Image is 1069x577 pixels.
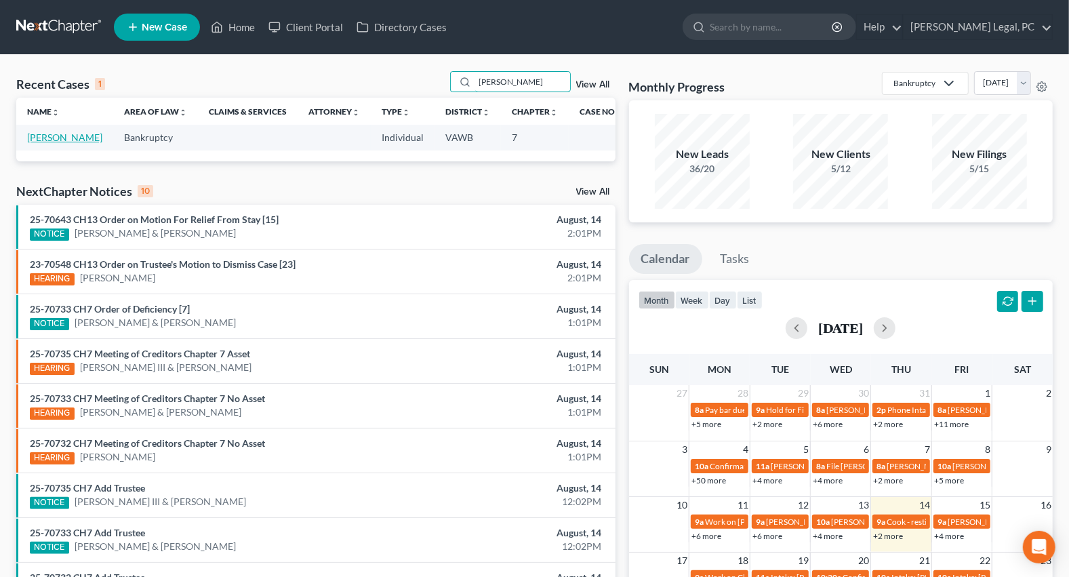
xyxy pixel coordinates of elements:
[978,497,992,513] span: 15
[30,303,190,315] a: 25-70733 CH7 Order of Deficiency [7]
[30,452,75,464] div: HEARING
[695,405,704,415] span: 8a
[708,244,762,274] a: Tasks
[705,517,853,527] span: Work on [PERSON_NAME] amended plan
[142,22,187,33] span: New Case
[681,441,689,458] span: 3
[710,14,834,39] input: Search by name...
[876,461,885,471] span: 8a
[420,392,602,405] div: August, 14
[420,316,602,330] div: 1:01PM
[204,15,262,39] a: Home
[30,363,75,375] div: HEARING
[30,407,75,420] div: HEARING
[932,162,1027,176] div: 5/15
[813,475,843,485] a: +4 more
[830,363,852,375] span: Wed
[934,475,964,485] a: +5 more
[435,125,501,150] td: VAWB
[752,419,782,429] a: +2 more
[793,146,888,162] div: New Clients
[675,553,689,569] span: 17
[75,226,236,240] a: [PERSON_NAME] & [PERSON_NAME]
[420,481,602,495] div: August, 14
[691,475,726,485] a: +50 more
[482,108,490,117] i: unfold_more
[1045,441,1053,458] span: 9
[80,271,155,285] a: [PERSON_NAME]
[796,553,810,569] span: 19
[649,363,669,375] span: Sun
[420,540,602,553] div: 12:02PM
[80,361,251,374] a: [PERSON_NAME] III & [PERSON_NAME]
[655,162,750,176] div: 36/20
[30,437,265,449] a: 25-70732 CH7 Meeting of Creditors Chapter 7 No Asset
[75,495,246,509] a: [PERSON_NAME] III & [PERSON_NAME]
[30,497,69,509] div: NOTICE
[675,497,689,513] span: 10
[857,497,870,513] span: 13
[802,441,810,458] span: 5
[179,108,187,117] i: unfold_more
[918,385,931,401] span: 31
[887,461,982,471] span: [PERSON_NAME] plan due
[737,291,763,309] button: list
[16,76,105,92] div: Recent Cases
[1014,363,1031,375] span: Sat
[893,77,935,89] div: Bankruptcy
[576,80,610,89] a: View All
[708,363,731,375] span: Mon
[709,291,737,309] button: day
[766,517,902,527] span: [PERSON_NAME] - criminal (WCGDC)
[984,385,992,401] span: 1
[615,108,623,117] i: unfold_more
[420,405,602,419] div: 1:01PM
[756,517,765,527] span: 9a
[475,72,570,92] input: Search by name...
[95,78,105,90] div: 1
[742,441,750,458] span: 4
[52,108,60,117] i: unfold_more
[30,527,145,538] a: 25-70733 CH7 Add Trustee
[932,146,1027,162] div: New Filings
[691,531,721,541] a: +6 more
[937,405,946,415] span: 8a
[904,15,1052,39] a: [PERSON_NAME] Legal, PC
[16,183,153,199] div: NextChapter Notices
[756,461,769,471] span: 11a
[796,497,810,513] span: 12
[27,132,102,143] a: [PERSON_NAME]
[796,385,810,401] span: 29
[816,405,825,415] span: 8a
[857,15,902,39] a: Help
[887,517,1011,527] span: Cook - restitution review (WCGDC)
[576,187,610,197] a: View All
[262,15,350,39] a: Client Portal
[873,531,903,541] a: +2 more
[420,495,602,509] div: 12:02PM
[752,475,782,485] a: +4 more
[756,405,765,415] span: 9a
[420,258,602,271] div: August, 14
[891,363,911,375] span: Thu
[771,363,789,375] span: Tue
[876,517,885,527] span: 9a
[1045,385,1053,401] span: 2
[826,405,967,415] span: [PERSON_NAME] documents to trustee
[30,318,69,330] div: NOTICE
[695,517,704,527] span: 9a
[918,497,931,513] span: 14
[873,475,903,485] a: +2 more
[75,540,236,553] a: [PERSON_NAME] & [PERSON_NAME]
[402,108,410,117] i: unfold_more
[580,106,623,117] a: Case Nounfold_more
[639,291,675,309] button: month
[862,441,870,458] span: 6
[420,226,602,240] div: 2:01PM
[30,393,265,404] a: 25-70733 CH7 Meeting of Creditors Chapter 7 No Asset
[816,517,830,527] span: 10a
[705,405,750,415] span: Pay bar dues
[813,419,843,429] a: +6 more
[934,531,964,541] a: +4 more
[766,405,817,415] span: Hold for Filing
